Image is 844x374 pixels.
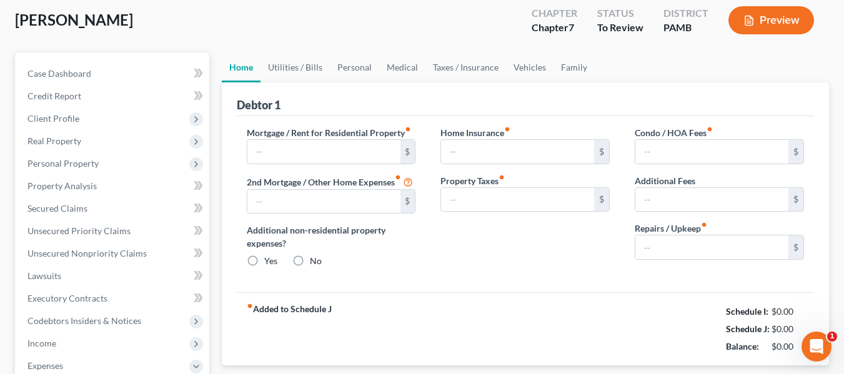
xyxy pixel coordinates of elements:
span: Credit Report [27,91,81,101]
a: Taxes / Insurance [425,52,506,82]
label: Yes [264,255,277,267]
i: fiber_manual_record [504,126,510,132]
div: $ [594,140,609,164]
label: Condo / HOA Fees [635,126,713,139]
span: Unsecured Priority Claims [27,225,131,236]
input: -- [247,190,400,214]
div: District [663,6,708,21]
label: Property Taxes [440,174,505,187]
span: 7 [568,21,574,33]
span: Property Analysis [27,180,97,191]
div: PAMB [663,21,708,35]
span: [PERSON_NAME] [15,11,133,29]
div: $ [400,140,415,164]
label: Repairs / Upkeep [635,222,707,235]
strong: Added to Schedule J [247,303,332,355]
div: $ [788,235,803,259]
a: Personal [330,52,379,82]
a: Executory Contracts [17,287,209,310]
input: -- [635,188,788,212]
div: To Review [597,21,643,35]
span: Income [27,338,56,348]
div: $0.00 [772,323,805,335]
label: Home Insurance [440,126,510,139]
i: fiber_manual_record [395,174,401,180]
span: Lawsuits [27,270,61,281]
a: Home [222,52,261,82]
label: 2nd Mortgage / Other Home Expenses [247,174,413,189]
span: Personal Property [27,158,99,169]
a: Medical [379,52,425,82]
span: Unsecured Nonpriority Claims [27,248,147,258]
button: Preview [728,6,814,34]
a: Case Dashboard [17,62,209,85]
div: Status [597,6,643,21]
span: Client Profile [27,113,79,124]
div: $0.00 [772,305,805,318]
label: Additional Fees [635,174,695,187]
a: Lawsuits [17,265,209,287]
label: Additional non-residential property expenses? [247,224,416,250]
div: Debtor 1 [237,97,281,112]
i: fiber_manual_record [707,126,713,132]
a: Utilities / Bills [261,52,330,82]
div: $ [400,190,415,214]
a: Credit Report [17,85,209,107]
i: fiber_manual_record [247,303,253,309]
iframe: Intercom live chat [802,332,832,362]
label: No [310,255,322,267]
a: Secured Claims [17,197,209,220]
div: $ [594,188,609,212]
a: Unsecured Priority Claims [17,220,209,242]
span: 1 [827,332,837,342]
a: Family [554,52,595,82]
span: Secured Claims [27,203,87,214]
input: -- [635,140,788,164]
div: $ [788,188,803,212]
strong: Schedule I: [726,306,768,317]
a: Vehicles [506,52,554,82]
input: -- [247,140,400,164]
strong: Balance: [726,341,759,352]
i: fiber_manual_record [405,126,411,132]
span: Codebtors Insiders & Notices [27,315,141,326]
span: Expenses [27,360,63,371]
label: Mortgage / Rent for Residential Property [247,126,411,139]
a: Property Analysis [17,175,209,197]
span: Real Property [27,135,81,146]
strong: Schedule J: [726,323,770,334]
div: $ [788,140,803,164]
div: $0.00 [772,340,805,353]
input: -- [441,140,594,164]
input: -- [441,188,594,212]
i: fiber_manual_record [499,174,505,180]
div: Chapter [532,21,577,35]
div: Chapter [532,6,577,21]
span: Case Dashboard [27,68,91,79]
i: fiber_manual_record [701,222,707,228]
a: Unsecured Nonpriority Claims [17,242,209,265]
input: -- [635,235,788,259]
span: Executory Contracts [27,293,107,303]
